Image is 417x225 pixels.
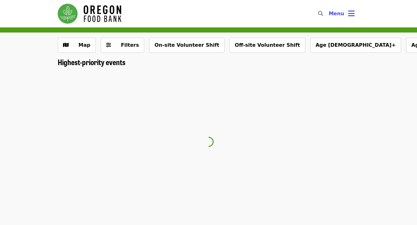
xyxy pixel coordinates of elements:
button: Filters (0 selected) [101,38,144,53]
input: Search [327,6,332,21]
span: Menu [329,11,344,17]
span: Highest-priority events [58,56,125,67]
i: map icon [63,42,69,48]
i: search icon [318,11,323,17]
i: sliders-h icon [106,42,111,48]
button: Toggle account menu [324,6,360,21]
div: Highest-priority events [53,58,365,67]
img: Oregon Food Bank - Home [58,4,121,24]
i: bars icon [348,9,355,18]
button: On-site Volunteer Shift [149,38,224,53]
span: Map [79,42,90,48]
button: Age [DEMOGRAPHIC_DATA]+ [310,38,401,53]
button: Off-site Volunteer Shift [230,38,305,53]
a: Highest-priority events [58,58,125,67]
button: Show map view [58,38,96,53]
span: Filters [121,42,139,48]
